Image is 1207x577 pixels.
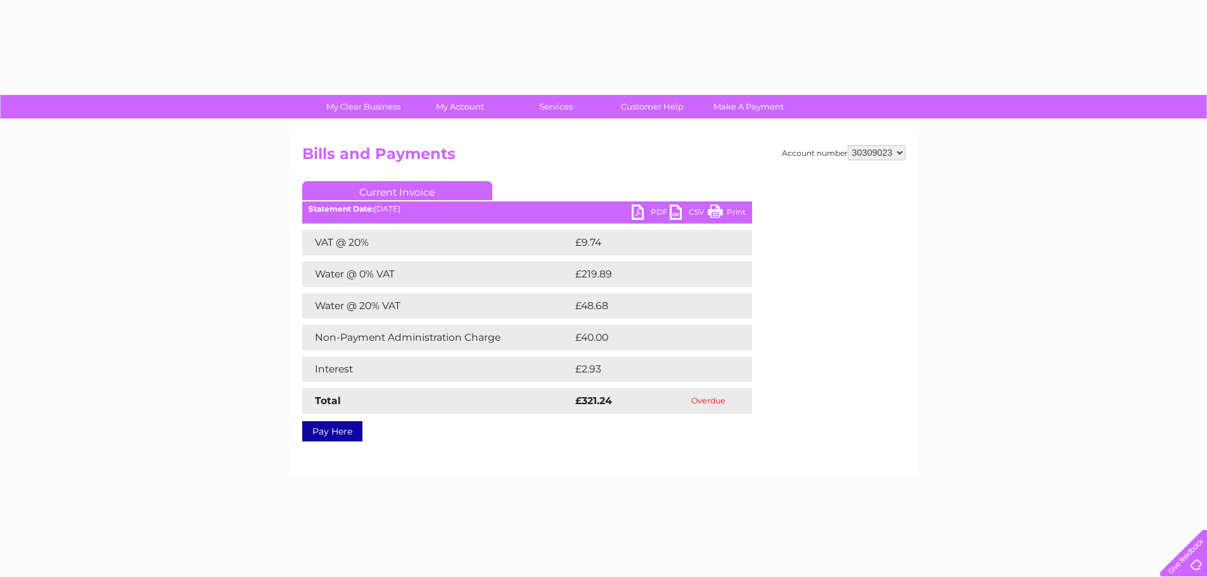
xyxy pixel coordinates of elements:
[302,205,752,213] div: [DATE]
[315,395,341,407] strong: Total
[665,388,752,414] td: Overdue
[572,325,727,350] td: £40.00
[572,357,722,382] td: £2.93
[302,145,905,169] h2: Bills and Payments
[302,181,492,200] a: Current Invoice
[572,293,727,319] td: £48.68
[572,230,722,255] td: £9.74
[696,95,801,118] a: Make A Payment
[407,95,512,118] a: My Account
[708,205,746,223] a: Print
[575,395,612,407] strong: £321.24
[670,205,708,223] a: CSV
[302,357,572,382] td: Interest
[632,205,670,223] a: PDF
[504,95,608,118] a: Services
[600,95,705,118] a: Customer Help
[302,262,572,287] td: Water @ 0% VAT
[302,421,362,441] a: Pay Here
[309,204,374,213] b: Statement Date:
[572,262,729,287] td: £219.89
[782,145,905,160] div: Account number
[311,95,416,118] a: My Clear Business
[302,230,572,255] td: VAT @ 20%
[302,325,572,350] td: Non-Payment Administration Charge
[302,293,572,319] td: Water @ 20% VAT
